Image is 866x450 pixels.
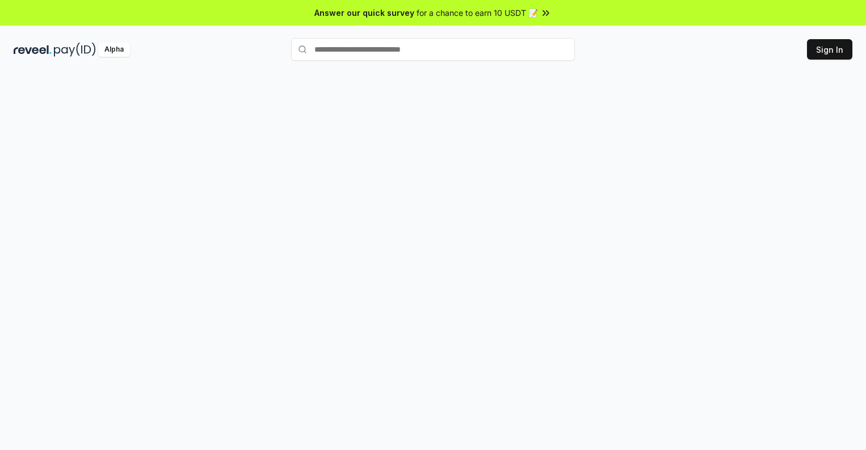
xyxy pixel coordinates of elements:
[54,43,96,57] img: pay_id
[14,43,52,57] img: reveel_dark
[314,7,414,19] span: Answer our quick survey
[807,39,852,60] button: Sign In
[98,43,130,57] div: Alpha
[417,7,538,19] span: for a chance to earn 10 USDT 📝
